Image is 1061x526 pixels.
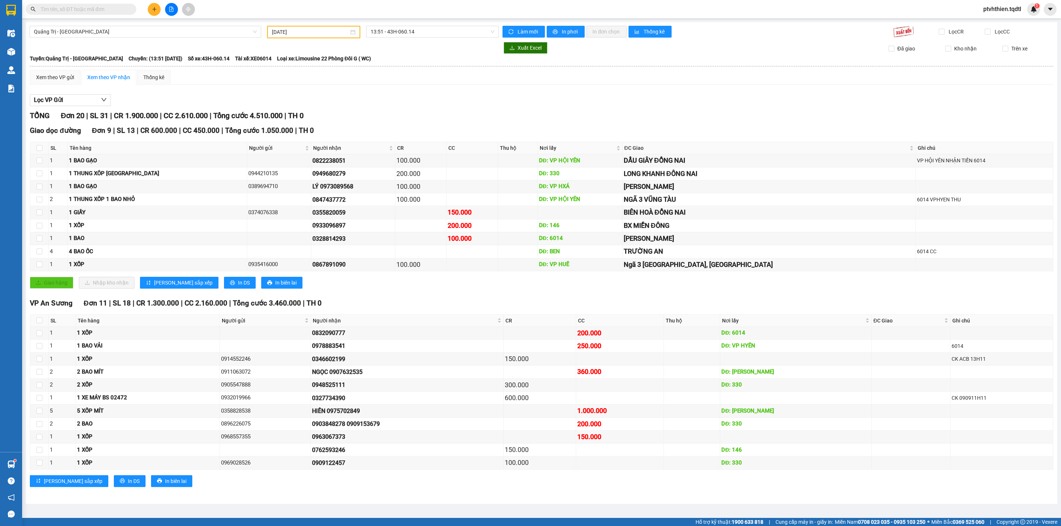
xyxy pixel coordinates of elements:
span: | [769,518,770,526]
span: CR 600.000 [140,126,177,135]
div: Thống kê [143,73,164,81]
img: warehouse-icon [7,48,15,56]
span: | [284,111,286,120]
div: 1 BAO GẠO [69,182,246,191]
span: printer [230,280,235,286]
span: Số xe: 43H-060.14 [188,54,230,63]
div: 0328814293 [312,234,394,243]
span: [PERSON_NAME] sắp xếp [44,477,102,485]
span: TH 0 [288,111,304,120]
button: file-add [165,3,178,16]
span: Thống kê [644,28,666,36]
span: Lọc CC [992,28,1011,36]
img: warehouse-icon [7,66,15,74]
span: Loại xe: Limousine 22 Phòng Đôi G ( WC) [277,54,371,63]
span: | [137,126,139,135]
div: 250.000 [577,341,662,351]
button: plus [148,3,161,16]
span: VP An Sương [30,299,73,307]
span: bar-chart [634,29,641,35]
div: 1 BAO [69,234,246,243]
div: 1 [50,459,74,467]
th: SL [49,142,68,154]
span: aim [186,7,191,12]
div: CK 090911H11 [952,394,1052,402]
div: LÝ 0973089568 [312,182,394,191]
div: DĐ: VP HỘI YÊN [539,195,621,204]
div: 1 XỐP [77,459,219,467]
span: | [303,299,305,307]
div: 1 [50,221,66,230]
span: Trên xe [1008,45,1030,53]
div: DĐ: 6014 [721,329,870,338]
button: caret-down [1044,3,1057,16]
span: down [101,97,107,103]
span: | [133,299,134,307]
div: Xem theo VP gửi [36,73,74,81]
span: file-add [169,7,174,12]
span: 13:51 - 43H-060.14 [371,26,494,37]
div: DĐ: [PERSON_NAME] [721,407,870,416]
span: Hỗ trợ kỹ thuật: [696,518,763,526]
span: Nơi lấy [722,317,864,325]
div: 1 [50,260,66,269]
div: 1 GIẤY [69,208,246,217]
div: 100.000 [505,458,575,468]
span: In DS [238,279,250,287]
button: printerIn biên lai [261,277,302,289]
div: 2 [50,381,74,389]
div: 0762593246 [312,445,502,455]
span: CC 2.160.000 [185,299,227,307]
div: 5 [50,407,74,416]
div: [PERSON_NAME] [624,233,914,244]
span: Miền Nam [835,518,925,526]
span: ĐC Giao [624,144,908,152]
button: uploadGiao hàng [30,277,73,289]
div: 1 [50,446,74,455]
img: logo-vxr [6,5,16,16]
div: 1 [50,329,74,338]
span: Người gửi [222,317,303,325]
div: 0822238051 [312,156,394,165]
div: 150.000 [505,354,575,364]
span: Cung cấp máy in - giấy in: [775,518,833,526]
div: 1 [50,355,74,364]
div: 1 [50,169,66,178]
span: CC 2.610.000 [164,111,208,120]
button: bar-chartThống kê [628,26,672,38]
button: printerIn DS [114,475,146,487]
div: 1 [50,182,66,191]
span: In phơi [562,28,579,36]
div: 200.000 [448,220,496,231]
div: 300.000 [505,380,575,390]
div: 0948525111 [312,380,502,389]
div: 0374076338 [248,208,310,217]
div: 1 XỐP [69,260,246,269]
div: 0389694710 [248,182,310,191]
div: 2 [50,420,74,428]
div: DĐ: BEN [539,247,621,256]
div: DĐ: VP HUẾ [539,260,621,269]
th: CC [576,315,664,327]
div: 0933096897 [312,221,394,230]
div: 150.000 [448,207,496,218]
div: 0944210135 [248,169,310,178]
span: message [8,511,15,518]
div: NGÃ 3 VŨNG TÀU [624,194,914,205]
span: TH 0 [299,126,314,135]
span: | [110,111,112,120]
span: question-circle [8,477,15,484]
div: Xem theo VP nhận [87,73,130,81]
span: | [210,111,211,120]
div: 4 BAO ỐC [69,247,246,256]
span: ptvhthien.tqdtl [977,4,1027,14]
b: Tuyến: Quảng Trị - [GEOGRAPHIC_DATA] [30,56,123,61]
span: sort-ascending [146,280,151,286]
img: 9k= [893,26,914,38]
span: In DS [128,477,140,485]
div: DĐ: VP HỘI YÊN [539,156,621,165]
span: sort-ascending [36,478,41,484]
strong: 1900 633 818 [732,519,763,525]
input: 11/09/2025 [272,28,349,36]
th: SL [49,315,76,327]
